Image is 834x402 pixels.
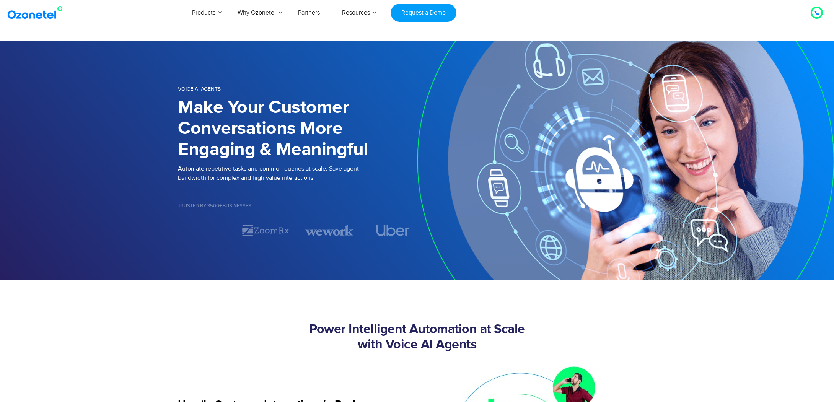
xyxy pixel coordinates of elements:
img: wework [305,224,353,237]
div: 3 / 7 [305,224,353,237]
img: zoomrx [241,224,290,237]
a: Request a Demo [391,4,456,22]
div: 1 / 7 [178,226,226,235]
h1: Make Your Customer Conversations More Engaging & Meaningful [178,97,417,160]
h5: Trusted by 3500+ Businesses [178,203,417,208]
span: Voice AI Agents [178,86,221,92]
div: 2 / 7 [241,224,290,237]
div: Image Carousel [178,224,417,237]
h2: Power Intelligent Automation at Scale with Voice AI Agents [178,322,656,353]
img: uber [376,225,409,236]
p: Automate repetitive tasks and common queries at scale. Save agent bandwidth for complex and high ... [178,164,417,182]
div: 4 / 7 [369,225,417,236]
